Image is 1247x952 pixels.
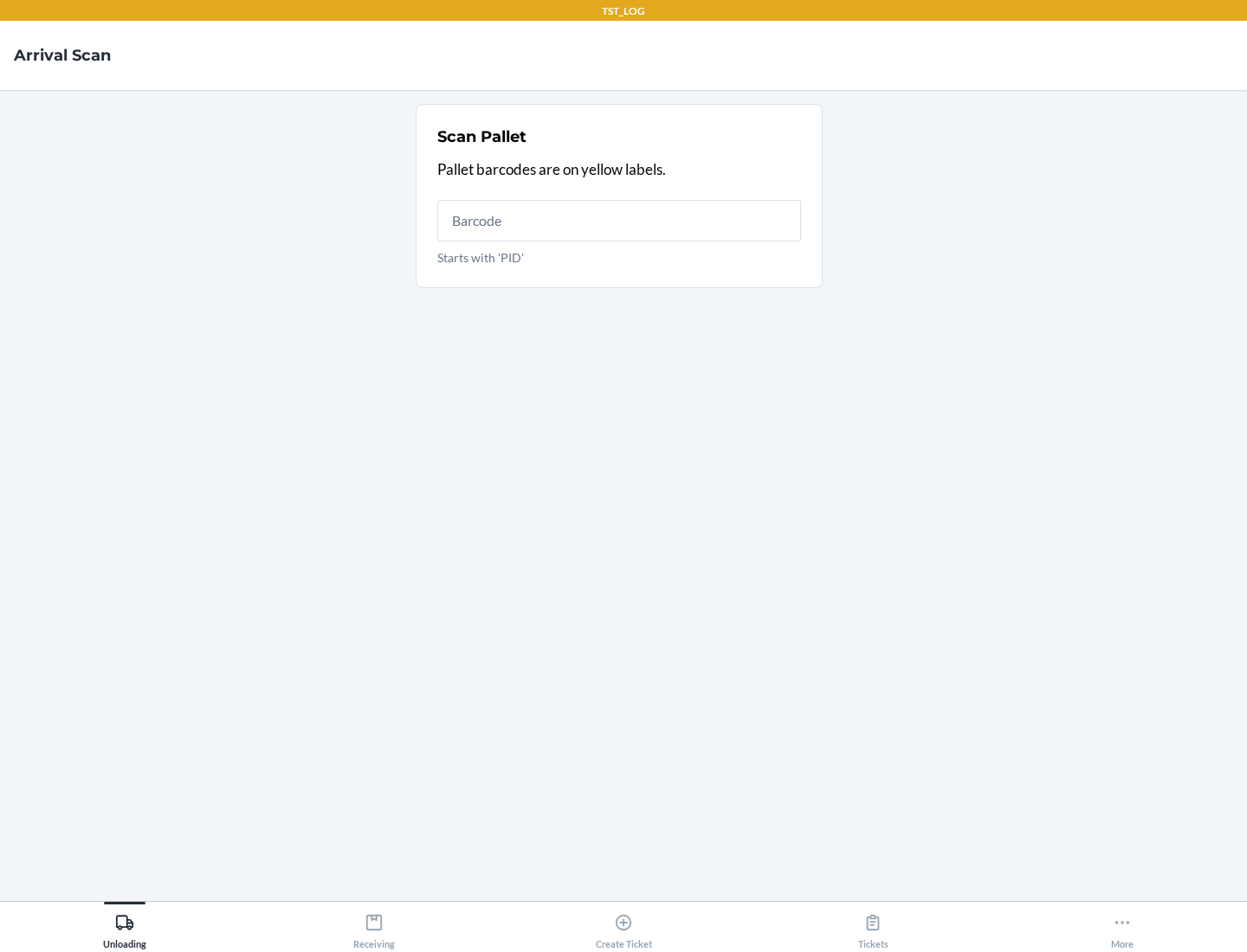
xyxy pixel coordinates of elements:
[1111,906,1134,949] div: More
[602,3,645,19] p: TST_LOG
[437,125,527,148] h2: Scan Pallet
[499,902,748,949] button: Create Ticket
[353,906,395,949] div: Receiving
[437,248,801,267] p: Starts with 'PID'
[249,902,499,949] button: Receiving
[858,906,888,949] div: Tickets
[998,902,1247,949] button: More
[103,906,146,949] div: Unloading
[14,44,111,67] h4: Arrival Scan
[437,158,801,181] p: Pallet barcodes are on yellow labels.
[748,902,998,949] button: Tickets
[596,906,652,949] div: Create Ticket
[437,200,801,241] input: Starts with 'PID'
